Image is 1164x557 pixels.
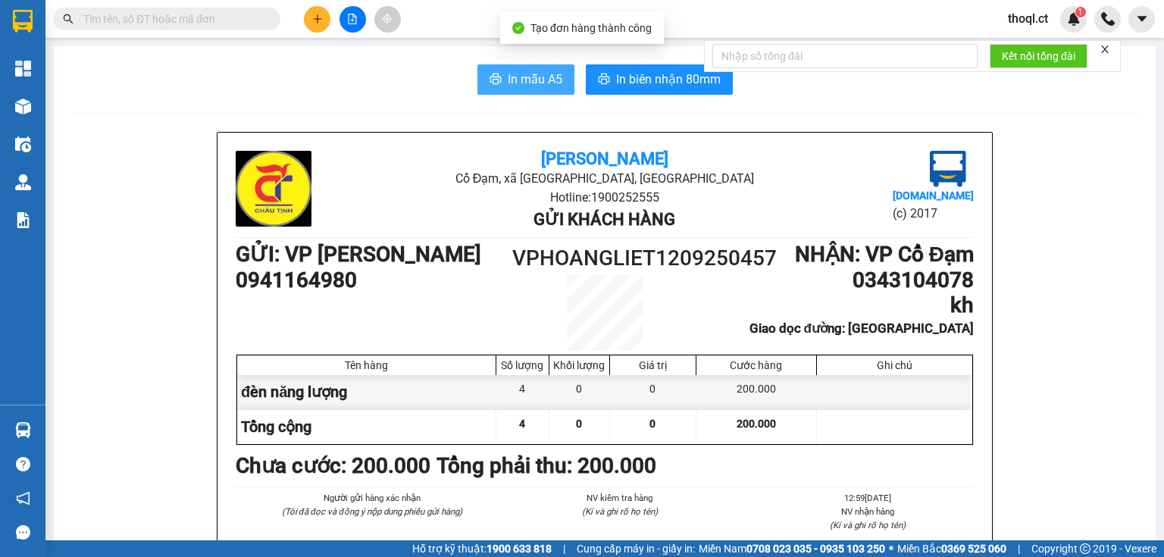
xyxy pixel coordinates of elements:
span: plus [312,14,323,24]
div: Số lượng [500,359,545,371]
span: Tổng cộng [241,418,311,436]
span: message [16,525,30,540]
span: Cung cấp máy in - giấy in: [577,540,695,557]
button: plus [304,6,330,33]
span: search [63,14,74,24]
img: warehouse-icon [15,174,31,190]
span: printer [490,73,502,87]
img: warehouse-icon [15,99,31,114]
img: warehouse-icon [15,136,31,152]
span: | [563,540,565,557]
img: dashboard-icon [15,61,31,77]
span: | [1018,540,1020,557]
span: aim [382,14,393,24]
h1: VPHOANGLIET1209250457 [512,242,697,275]
div: 4 [496,375,549,409]
span: 0 [649,418,656,430]
span: Kết nối tổng đài [1002,48,1075,64]
button: printerIn biên nhận 80mm [586,64,733,95]
strong: 0369 525 060 [941,543,1006,555]
strong: 1900 633 818 [487,543,552,555]
li: NV nhận hàng [762,505,974,518]
span: thoql.ct [996,9,1060,28]
b: Gửi khách hàng [533,210,675,229]
button: aim [374,6,401,33]
li: Người gửi hàng xác nhận [266,491,477,505]
span: printer [598,73,610,87]
span: Miền Nam [699,540,885,557]
button: printerIn mẫu A5 [477,64,574,95]
img: logo.jpg [930,151,966,187]
img: logo.jpg [236,151,311,227]
li: (c) 2017 [893,204,974,223]
button: caret-down [1128,6,1155,33]
button: Kết nối tổng đài [990,44,1087,68]
span: close [1100,44,1110,55]
img: icon-new-feature [1067,12,1081,26]
b: [PERSON_NAME] [541,149,668,168]
i: (Kí và ghi rõ họ tên) [830,520,906,530]
i: (Kí và ghi rõ họ tên) [582,506,658,517]
b: GỬI : VP [PERSON_NAME] [236,242,481,267]
li: Cổ Đạm, xã [GEOGRAPHIC_DATA], [GEOGRAPHIC_DATA] [358,169,850,188]
b: NHẬN : VP Cổ Đạm [795,242,974,267]
span: 1 [1078,7,1083,17]
h1: 0343104078 [697,268,974,293]
div: 0 [610,375,696,409]
span: check-circle [512,22,524,34]
strong: 0708 023 035 - 0935 103 250 [746,543,885,555]
h1: kh [697,293,974,318]
span: notification [16,491,30,505]
span: question-circle [16,457,30,471]
i: (Tôi đã đọc và đồng ý nộp dung phiếu gửi hàng) [282,506,462,517]
span: Miền Bắc [897,540,1006,557]
b: Chưa cước : 200.000 [236,453,430,478]
img: phone-icon [1101,12,1115,26]
img: warehouse-icon [15,422,31,438]
input: Nhập số tổng đài [712,44,978,68]
span: 0 [576,418,582,430]
div: Cước hàng [700,359,812,371]
div: 200.000 [696,375,817,409]
span: In biên nhận 80mm [616,70,721,89]
li: Hotline: 1900252555 [358,188,850,207]
span: In mẫu A5 [508,70,562,89]
div: 0 [549,375,610,409]
b: Giao dọc đường: [GEOGRAPHIC_DATA] [749,321,974,336]
div: Khối lượng [553,359,605,371]
div: đèn năng lượng [237,375,496,409]
div: Ghi chú [821,359,968,371]
button: file-add [339,6,366,33]
b: [DOMAIN_NAME] [893,189,974,202]
span: copyright [1080,543,1090,554]
div: Tên hàng [241,359,492,371]
input: Tìm tên, số ĐT hoặc mã đơn [83,11,262,27]
span: file-add [347,14,358,24]
img: logo-vxr [13,10,33,33]
b: Tổng phải thu: 200.000 [436,453,656,478]
span: Hỗ trợ kỹ thuật: [412,540,552,557]
div: Giá trị [614,359,692,371]
span: ⚪️ [889,546,893,552]
img: solution-icon [15,212,31,228]
span: Tạo đơn hàng thành công [530,22,652,34]
li: NV kiểm tra hàng [514,491,725,505]
span: 200.000 [737,418,776,430]
span: caret-down [1135,12,1149,26]
h1: 0941164980 [236,268,512,293]
sup: 1 [1075,7,1086,17]
span: 4 [519,418,525,430]
li: 12:59[DATE] [762,491,974,505]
